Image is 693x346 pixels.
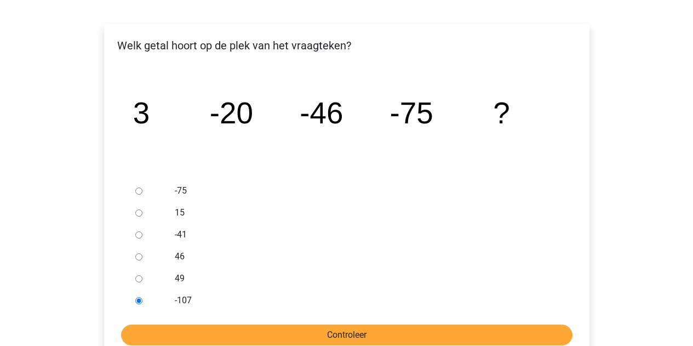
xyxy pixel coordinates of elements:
[493,96,509,130] tspan: ?
[175,272,554,285] label: 49
[113,37,581,54] p: Welk getal hoort op de plek van het vraagteken?
[300,96,343,130] tspan: -46
[390,96,433,130] tspan: -75
[175,206,554,219] label: 15
[121,325,572,345] input: Controleer
[175,250,554,263] label: 46
[175,294,554,307] label: -107
[175,184,554,197] label: -75
[175,228,554,241] label: -41
[133,96,149,130] tspan: 3
[209,96,253,130] tspan: -20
